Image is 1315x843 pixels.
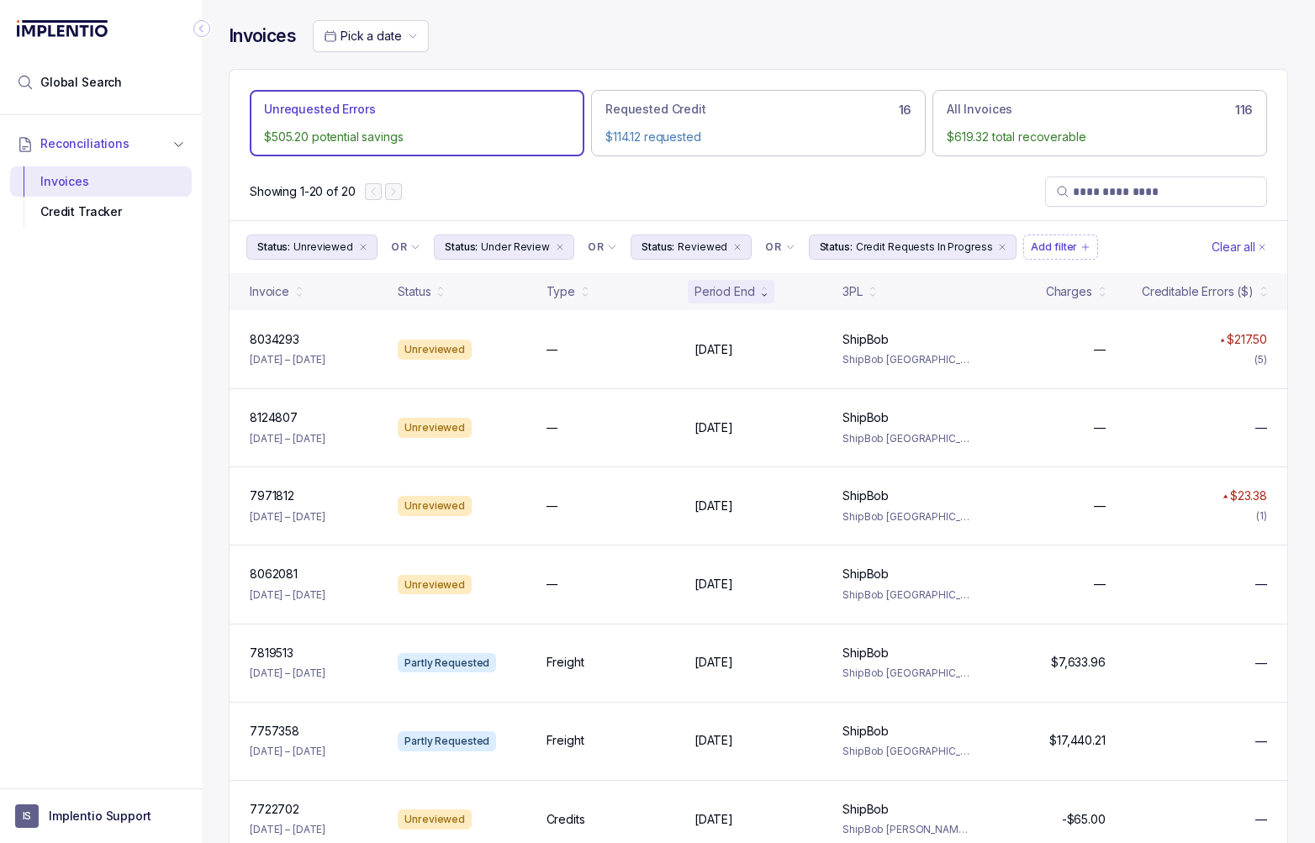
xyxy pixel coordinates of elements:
div: Creditable Errors ($) [1142,283,1254,300]
p: Freight [547,732,584,749]
div: remove content [995,240,1009,254]
p: 8062081 [250,566,298,582]
p: ShipBob [GEOGRAPHIC_DATA][PERSON_NAME] [842,351,970,368]
p: ShipBob [842,645,889,661]
button: Filter Chip Add filter [1023,234,1098,260]
button: Date Range Picker [313,20,429,52]
p: [DATE] – [DATE] [250,430,325,447]
p: [DATE] – [DATE] [250,665,325,682]
p: Status: [820,239,853,256]
h6: 116 [1235,103,1253,117]
p: [DATE] [694,341,733,358]
div: 3PL [842,283,863,300]
p: ShipBob [842,723,889,740]
button: Reconciliations [10,125,192,162]
p: ShipBob [GEOGRAPHIC_DATA][PERSON_NAME] [842,587,970,603]
button: User initialsImplentio Support [15,804,187,828]
p: $619.32 total recoverable [947,129,1253,145]
p: ShipBob [PERSON_NAME][GEOGRAPHIC_DATA] [842,821,970,838]
img: red pointer upwards [1223,494,1228,498]
li: Filter Chip Connector undefined [588,240,617,254]
span: — [1255,419,1267,436]
p: $7,633.96 [1051,654,1106,671]
p: ShipBob [842,409,889,426]
p: — [547,498,558,514]
img: red pointer upwards [1220,338,1225,342]
p: OR [765,240,781,254]
p: $23.38 [1230,487,1267,504]
p: ShipBob [GEOGRAPHIC_DATA][PERSON_NAME] [842,430,970,447]
p: — [547,419,558,436]
h4: Invoices [229,24,296,48]
span: — [1255,576,1267,593]
p: ShipBob [842,331,889,348]
div: Reconciliations [10,163,192,231]
p: — [1094,498,1106,514]
span: User initials [15,804,39,828]
p: — [1094,341,1106,358]
p: Credit Requests In Progress [856,239,993,256]
p: Add filter [1031,239,1077,256]
p: ShipBob [842,487,889,504]
div: Unreviewed [398,418,472,438]
p: ShipBob [GEOGRAPHIC_DATA][PERSON_NAME] [842,508,970,525]
li: Filter Chip Connector undefined [391,240,420,254]
p: [DATE] [694,732,733,749]
p: [DATE] – [DATE] [250,821,325,838]
p: Requested Credit [605,101,706,118]
p: $17,440.21 [1049,732,1106,749]
p: [DATE] [694,576,733,593]
p: [DATE] [694,419,733,436]
div: Charges [1046,283,1092,300]
div: (5) [1254,351,1267,368]
p: ShipBob [GEOGRAPHIC_DATA][PERSON_NAME] [842,665,970,682]
p: 8034293 [250,331,299,348]
div: remove content [731,240,744,254]
button: Filter Chip Under Review [434,234,574,260]
p: Status: [445,239,478,256]
span: Global Search [40,74,122,91]
p: — [547,576,558,593]
p: Reviewed [678,239,727,256]
span: — [1255,733,1267,750]
p: Credits [547,811,585,828]
p: 8124807 [250,409,298,426]
div: Invoices [24,166,178,197]
div: Period End [694,283,755,300]
div: Remaining page entries [250,183,355,200]
p: $505.20 potential savings [264,129,570,145]
div: Collapse Icon [192,18,212,39]
div: (1) [1256,508,1267,524]
span: — [1255,655,1267,672]
p: [DATE] – [DATE] [250,743,325,760]
li: Filter Chip Reviewed [631,234,752,260]
button: Filter Chip Connector undefined [581,235,624,259]
p: Implentio Support [49,808,151,825]
li: Filter Chip Connector undefined [765,240,795,254]
div: Type [547,283,575,300]
p: [DATE] – [DATE] [250,587,325,603]
p: 7722702 [250,801,299,818]
p: 7971812 [250,487,294,504]
div: Status [398,283,430,300]
h6: 16 [899,103,911,117]
li: Filter Chip Credit Requests In Progress [809,234,1017,260]
div: remove content [356,240,370,254]
span: Pick a date [341,29,401,43]
p: [DATE] – [DATE] [250,351,325,368]
p: $217.50 [1227,331,1267,348]
p: [DATE] [694,654,733,671]
p: [DATE] [694,498,733,514]
button: Filter Chip Connector undefined [758,235,801,259]
div: Credit Tracker [24,197,178,227]
div: Unreviewed [398,496,472,516]
div: Partly Requested [398,731,496,751]
p: $114.12 requested [605,129,911,145]
span: Reconciliations [40,135,129,152]
button: Filter Chip Unreviewed [246,234,378,260]
div: Unreviewed [398,575,472,595]
div: Invoice [250,283,289,300]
